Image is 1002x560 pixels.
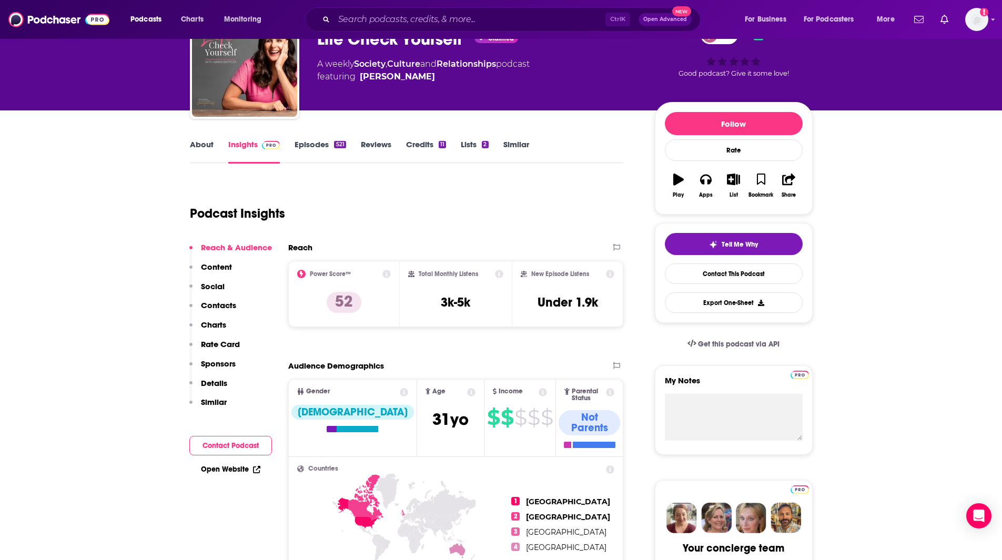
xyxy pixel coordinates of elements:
a: Credits11 [406,139,446,164]
span: 4 [511,543,520,551]
h1: Podcast Insights [190,206,285,221]
h2: Reach [288,242,312,252]
img: User Profile [965,8,988,31]
span: [GEOGRAPHIC_DATA] [526,497,610,506]
span: and [420,59,437,69]
button: open menu [737,11,799,28]
span: Age [432,388,446,395]
button: Export One-Sheet [665,292,803,313]
img: Jon Profile [771,503,801,533]
span: 1 [511,497,520,505]
button: open menu [123,11,175,28]
span: , [386,59,387,69]
button: Social [189,281,225,301]
span: $ [501,409,513,426]
div: Bookmark [748,192,773,198]
p: Details [201,378,227,388]
a: Contact This Podcast [665,263,803,284]
span: Logged in as AtriaBooks [965,8,988,31]
a: Show notifications dropdown [936,11,953,28]
a: Episodes521 [295,139,346,164]
div: Share [782,192,796,198]
button: Apps [692,167,720,205]
div: Apps [699,192,713,198]
h2: Power Score™ [310,270,351,278]
p: Rate Card [201,339,240,349]
div: Your concierge team [683,542,784,555]
span: 31 yo [432,409,469,430]
div: 2 [482,141,488,148]
span: Income [499,388,523,395]
a: Similar [503,139,529,164]
span: Tell Me Why [722,240,758,249]
a: Relationships [437,59,496,69]
button: Reach & Audience [189,242,272,262]
div: Search podcasts, credits, & more... [315,7,711,32]
input: Search podcasts, credits, & more... [334,11,605,28]
img: Jules Profile [736,503,766,533]
span: For Podcasters [804,12,854,27]
svg: Add a profile image [980,8,988,16]
a: Reviews [361,139,391,164]
div: [DEMOGRAPHIC_DATA] [291,405,414,420]
span: Podcasts [130,12,161,27]
span: featuring [317,70,530,83]
button: List [720,167,747,205]
p: Contacts [201,300,236,310]
a: Culture [387,59,420,69]
span: Parental Status [572,388,604,402]
h3: 3k-5k [441,294,470,310]
a: Society [354,59,386,69]
span: Open Advanced [643,17,687,22]
p: Sponsors [201,359,236,369]
img: Podchaser Pro [262,141,280,149]
a: Open Website [201,465,260,474]
button: Play [665,167,692,205]
button: Similar [189,397,227,416]
div: A weekly podcast [317,58,530,83]
span: Claimed [488,36,514,41]
div: [PERSON_NAME] [360,70,435,83]
span: Good podcast? Give it some love! [679,69,789,77]
div: 11 [439,141,446,148]
a: Pro website [791,369,809,379]
span: Charts [181,12,204,27]
div: Play [673,192,684,198]
p: Charts [201,320,226,330]
a: Show notifications dropdown [910,11,928,28]
span: 2 [511,512,520,521]
span: $ [514,409,527,426]
button: Show profile menu [965,8,988,31]
button: Charts [189,320,226,339]
img: Sydney Profile [666,503,697,533]
img: Life Check Yourself [192,12,297,117]
button: tell me why sparkleTell Me Why [665,233,803,255]
button: Content [189,262,232,281]
button: Contacts [189,300,236,320]
a: InsightsPodchaser Pro [228,139,280,164]
span: Ctrl K [605,13,630,26]
a: Charts [174,11,210,28]
button: Rate Card [189,339,240,359]
img: Barbara Profile [701,503,732,533]
div: Not Parents [559,410,620,435]
a: About [190,139,214,164]
img: Podchaser - Follow, Share and Rate Podcasts [8,9,109,29]
button: Contact Podcast [189,436,272,455]
a: Lists2 [461,139,488,164]
span: More [877,12,895,27]
button: Share [775,167,802,205]
button: Follow [665,112,803,135]
p: Similar [201,397,227,407]
img: Podchaser Pro [791,485,809,494]
h2: Audience Demographics [288,361,384,371]
button: open menu [869,11,908,28]
span: Countries [308,465,338,472]
span: Get this podcast via API [698,340,780,349]
img: Podchaser Pro [791,371,809,379]
span: [GEOGRAPHIC_DATA] [526,512,610,522]
span: $ [541,409,553,426]
p: Social [201,281,225,291]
